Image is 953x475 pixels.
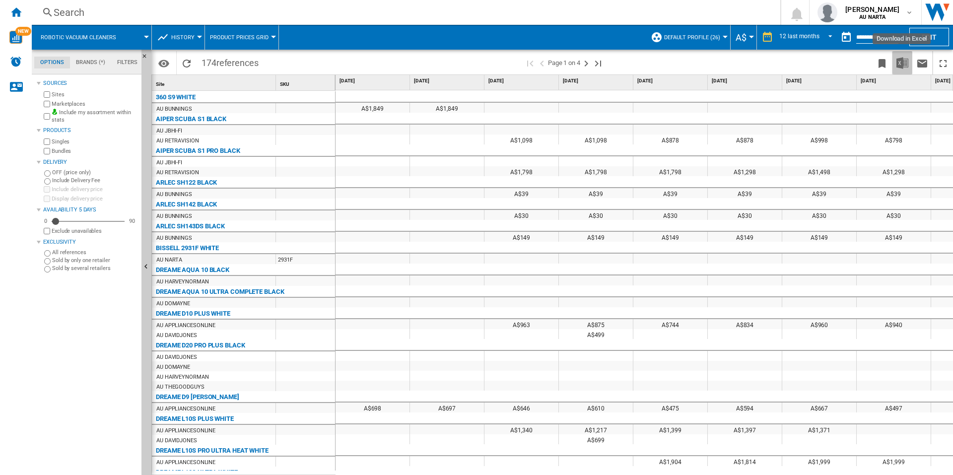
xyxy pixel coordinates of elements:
[52,147,137,155] label: Bundles
[276,254,335,264] div: 2931F
[651,25,725,50] div: Default profile (26)
[52,109,137,124] label: Include my assortment within stats
[410,403,484,412] div: A$697
[52,186,137,193] label: Include delivery price
[484,319,558,329] div: A$963
[857,319,931,329] div: A$940
[782,135,856,144] div: A$998
[156,372,209,382] div: AU HARVEYNORMAN
[559,403,633,412] div: A$610
[156,136,199,146] div: AU RETRAVISION
[633,166,707,176] div: A$1,798
[633,403,707,412] div: A$475
[708,210,782,220] div: A$30
[157,25,200,50] div: History
[111,57,143,68] md-tab-item: Filters
[909,28,949,46] button: Edit
[633,232,707,242] div: A$149
[156,242,219,254] div: BISSELL 2931F WHITE
[559,424,633,434] div: A$1,217
[336,103,409,113] div: A$1,849
[633,319,707,329] div: A$744
[859,75,931,87] div: [DATE]
[156,299,190,309] div: AU DOMAYNE
[559,319,633,329] div: A$875
[559,188,633,198] div: A$39
[559,135,633,144] div: A$1,098
[154,75,275,90] div: Site Sort None
[54,5,754,19] div: Search
[410,103,484,113] div: A$1,849
[708,456,782,466] div: A$1,814
[52,109,58,115] img: mysite-bg-18x18.png
[127,217,137,225] div: 90
[912,51,932,74] button: Send this report by email
[708,403,782,412] div: A$594
[197,51,264,72] span: 174
[156,339,245,351] div: DREAME D20 PRO PLUS BLACK
[44,170,51,177] input: OFF (price only)
[933,51,953,74] button: Maximize
[52,249,137,256] label: All references
[637,77,705,84] span: [DATE]
[664,25,725,50] button: Default profile (26)
[44,91,50,98] input: Sites
[592,51,604,74] button: Last page
[710,75,782,87] div: [DATE]
[216,58,259,68] span: references
[44,258,51,265] input: Sold by only one retailer
[156,211,192,221] div: AU BUNNINGS
[44,178,51,185] input: Include Delivery Fee
[731,25,757,50] md-menu: Currency
[857,135,931,144] div: A$798
[41,34,116,41] span: Robotic vacuum cleaners
[278,75,335,90] div: SKU Sort None
[708,188,782,198] div: A$39
[782,424,856,434] div: A$1,371
[488,77,556,84] span: [DATE]
[156,126,182,136] div: AU JBHI-FI
[156,158,182,168] div: AU JBHI-FI
[414,77,482,84] span: [DATE]
[736,25,751,50] button: A$
[156,199,217,210] div: ARLEC SH142 BLACK
[43,158,137,166] div: Delivery
[786,77,854,84] span: [DATE]
[34,57,70,68] md-tab-item: Options
[210,25,273,50] button: Product prices grid
[70,57,111,68] md-tab-item: Brands (*)
[559,232,633,242] div: A$149
[41,25,126,50] button: Robotic vacuum cleaners
[782,403,856,412] div: A$667
[857,232,931,242] div: A$149
[857,403,931,412] div: A$497
[52,91,137,98] label: Sites
[486,75,558,87] div: [DATE]
[484,135,558,144] div: A$1,098
[156,331,197,340] div: AU DAVIDJONES
[736,32,747,43] span: A$
[156,404,215,414] div: AU APPLIANCESONLINE
[635,75,707,87] div: [DATE]
[44,138,50,145] input: Singles
[156,233,192,243] div: AU BUNNINGS
[633,210,707,220] div: A$30
[171,34,195,41] span: History
[664,34,720,41] span: Default profile (26)
[44,266,51,272] input: Sold by several retailers
[484,166,558,176] div: A$1,798
[156,220,225,232] div: ARLEC SH143DS BLACK
[559,434,633,444] div: A$699
[779,33,819,40] div: 12 last months
[633,188,707,198] div: A$39
[336,403,409,412] div: A$698
[278,75,335,90] div: Sort None
[708,135,782,144] div: A$878
[778,29,836,46] md-select: REPORTS.WIZARD.STEPS.REPORT.STEPS.REPORT_OPTIONS.PERIOD: 12 last months
[280,81,289,87] span: SKU
[817,2,837,22] img: profile.jpg
[412,75,484,87] div: [DATE]
[210,34,269,41] span: Product prices grid
[892,51,912,74] button: Download in Excel
[524,51,536,74] button: First page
